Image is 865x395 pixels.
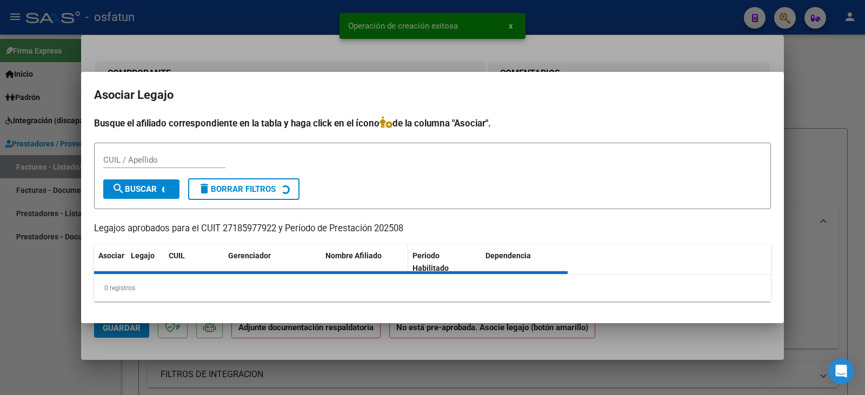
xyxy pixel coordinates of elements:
[131,251,155,260] span: Legajo
[224,244,321,280] datatable-header-cell: Gerenciador
[164,244,224,280] datatable-header-cell: CUIL
[98,251,124,260] span: Asociar
[112,184,157,194] span: Buscar
[94,244,127,280] datatable-header-cell: Asociar
[228,251,271,260] span: Gerenciador
[94,222,771,236] p: Legajos aprobados para el CUIT 27185977922 y Período de Prestación 202508
[321,244,408,280] datatable-header-cell: Nombre Afiliado
[828,358,854,384] div: Open Intercom Messenger
[325,251,382,260] span: Nombre Afiliado
[198,184,276,194] span: Borrar Filtros
[112,182,125,195] mat-icon: search
[103,179,179,199] button: Buscar
[94,116,771,130] h4: Busque el afiliado correspondiente en la tabla y haga click en el ícono de la columna "Asociar".
[94,275,771,302] div: 0 registros
[412,251,449,272] span: Periodo Habilitado
[198,182,211,195] mat-icon: delete
[408,244,481,280] datatable-header-cell: Periodo Habilitado
[127,244,164,280] datatable-header-cell: Legajo
[94,85,771,105] h2: Asociar Legajo
[188,178,300,200] button: Borrar Filtros
[485,251,531,260] span: Dependencia
[481,244,568,280] datatable-header-cell: Dependencia
[169,251,185,260] span: CUIL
